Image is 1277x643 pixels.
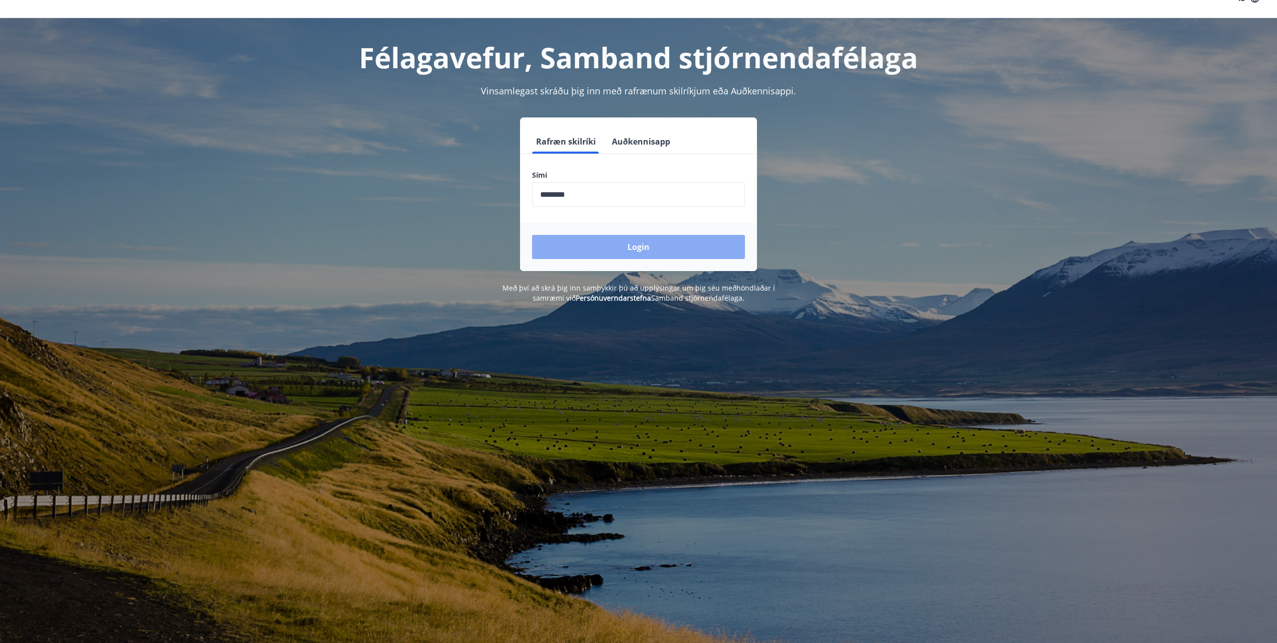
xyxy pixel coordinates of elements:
span: Með því að skrá þig inn samþykkir þú að upplýsingar um þig séu meðhöndlaðar í samræmi við Samband... [502,283,775,303]
span: Vinsamlegast skráðu þig inn með rafrænum skilríkjum eða Auðkennisappi. [481,85,796,97]
button: Auðkennisapp [608,130,674,154]
h1: Félagavefur, Samband stjórnendafélaga [289,38,988,76]
button: Rafræn skilríki [532,130,600,154]
a: Persónuverndarstefna [576,293,651,303]
label: Sími [532,170,745,180]
button: Login [532,235,745,259]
